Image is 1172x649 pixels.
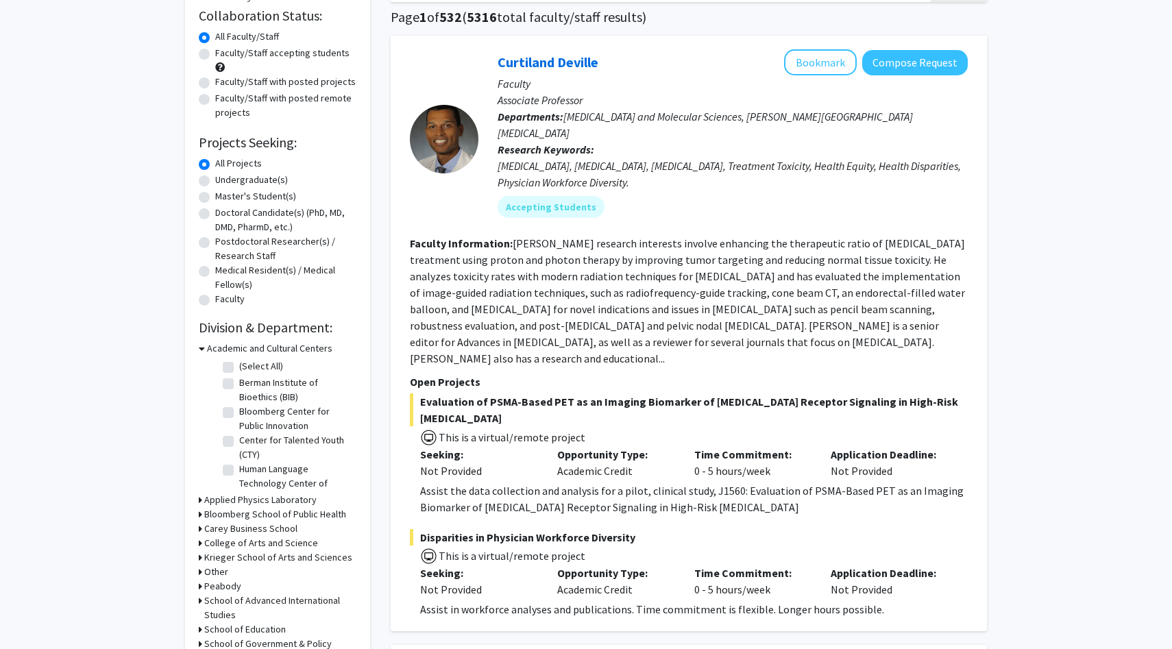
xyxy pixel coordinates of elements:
label: Undergraduate(s) [215,173,288,187]
h2: Division & Department: [199,319,356,336]
p: Seeking: [420,565,537,581]
label: (Select All) [239,359,283,374]
div: Assist the data collection and analysis for a pilot, clinical study, J1560: Evaluation of PSMA-Ba... [420,482,968,515]
p: Time Commitment: [694,565,811,581]
button: Add Curtiland Deville to Bookmarks [784,49,857,75]
p: Associate Professor [498,92,968,108]
span: 532 [439,8,462,25]
label: Faculty/Staff with posted remote projects [215,91,356,120]
b: Research Keywords: [498,143,594,156]
p: Application Deadline: [831,565,947,581]
span: [MEDICAL_DATA] and Molecular Sciences, [PERSON_NAME][GEOGRAPHIC_DATA][MEDICAL_DATA] [498,110,913,140]
span: 1 [419,8,427,25]
div: Academic Credit [547,565,684,598]
span: 5316 [467,8,497,25]
h3: Other [204,565,228,579]
fg-read-more: [PERSON_NAME] research interests involve enhancing the therapeutic ratio of [MEDICAL_DATA] treatm... [410,236,965,365]
label: Faculty/Staff with posted projects [215,75,356,89]
h3: Krieger School of Arts and Sciences [204,550,352,565]
h2: Projects Seeking: [199,134,356,151]
p: Seeking: [420,446,537,463]
p: Time Commitment: [694,446,811,463]
h3: Peabody [204,579,241,593]
p: Opportunity Type: [557,446,674,463]
label: Faculty/Staff accepting students [215,46,350,60]
label: Master's Student(s) [215,189,296,204]
span: This is a virtual/remote project [437,430,585,444]
p: Open Projects [410,374,968,390]
label: Human Language Technology Center of Excellence (HLTCOE) [239,462,353,505]
div: Not Provided [820,446,957,479]
button: Compose Request to Curtiland Deville [862,50,968,75]
h1: Page of ( total faculty/staff results) [391,9,987,25]
div: Not Provided [420,581,537,598]
div: Not Provided [820,565,957,598]
label: Bloomberg Center for Public Innovation [239,404,353,433]
a: Curtiland Deville [498,53,598,71]
span: This is a virtual/remote project [437,549,585,563]
h3: Carey Business School [204,522,297,536]
h3: College of Arts and Science [204,536,318,550]
iframe: Chat [10,587,58,639]
div: [MEDICAL_DATA], [MEDICAL_DATA], [MEDICAL_DATA], Treatment Toxicity, Health Equity, Health Dispari... [498,158,968,191]
div: 0 - 5 hours/week [684,446,821,479]
label: Faculty [215,292,245,306]
h3: School of Advanced International Studies [204,593,356,622]
span: Disparities in Physician Workforce Diversity [410,529,968,546]
div: 0 - 5 hours/week [684,565,821,598]
div: Assist in workforce analyses and publications. Time commitment is flexible. Longer hours possible. [420,601,968,617]
h3: Applied Physics Laboratory [204,493,317,507]
label: All Faculty/Staff [215,29,279,44]
label: Center for Talented Youth (CTY) [239,433,353,462]
label: All Projects [215,156,262,171]
h3: Academic and Cultural Centers [207,341,332,356]
p: Application Deadline: [831,446,947,463]
b: Faculty Information: [410,236,513,250]
span: Evaluation of PSMA-Based PET as an Imaging Biomarker of [MEDICAL_DATA] Receptor Signaling in High... [410,393,968,426]
b: Departments: [498,110,563,123]
label: Postdoctoral Researcher(s) / Research Staff [215,234,356,263]
mat-chip: Accepting Students [498,196,605,218]
h2: Collaboration Status: [199,8,356,24]
label: Medical Resident(s) / Medical Fellow(s) [215,263,356,292]
h3: Bloomberg School of Public Health [204,507,346,522]
p: Opportunity Type: [557,565,674,581]
div: Academic Credit [547,446,684,479]
div: Not Provided [420,463,537,479]
h3: School of Education [204,622,286,637]
label: Doctoral Candidate(s) (PhD, MD, DMD, PharmD, etc.) [215,206,356,234]
p: Faculty [498,75,968,92]
label: Berman Institute of Bioethics (BIB) [239,376,353,404]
